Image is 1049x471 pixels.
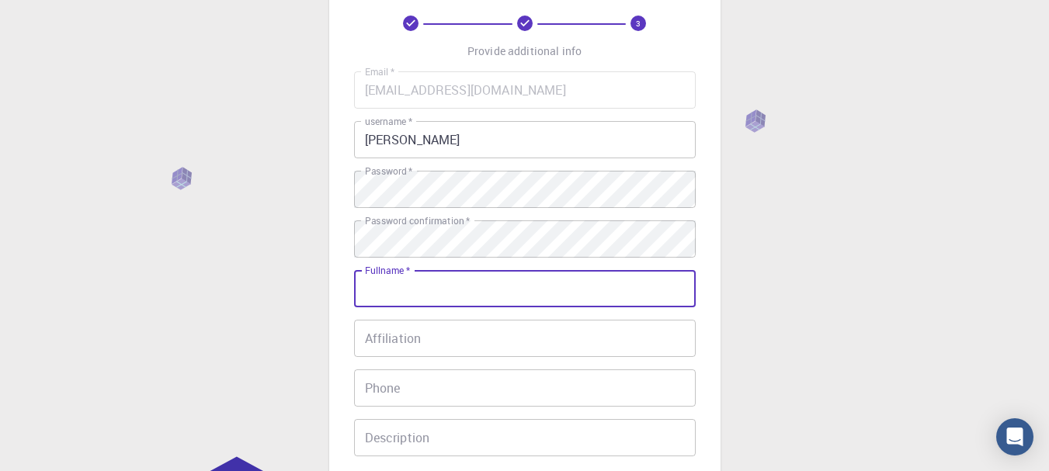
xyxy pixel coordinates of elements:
label: Password confirmation [365,214,470,227]
p: Provide additional info [467,43,582,59]
label: Fullname [365,264,410,277]
label: Email [365,65,394,78]
label: Password [365,165,412,178]
label: username [365,115,412,128]
div: Open Intercom Messenger [996,418,1033,455]
text: 3 [636,18,641,29]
